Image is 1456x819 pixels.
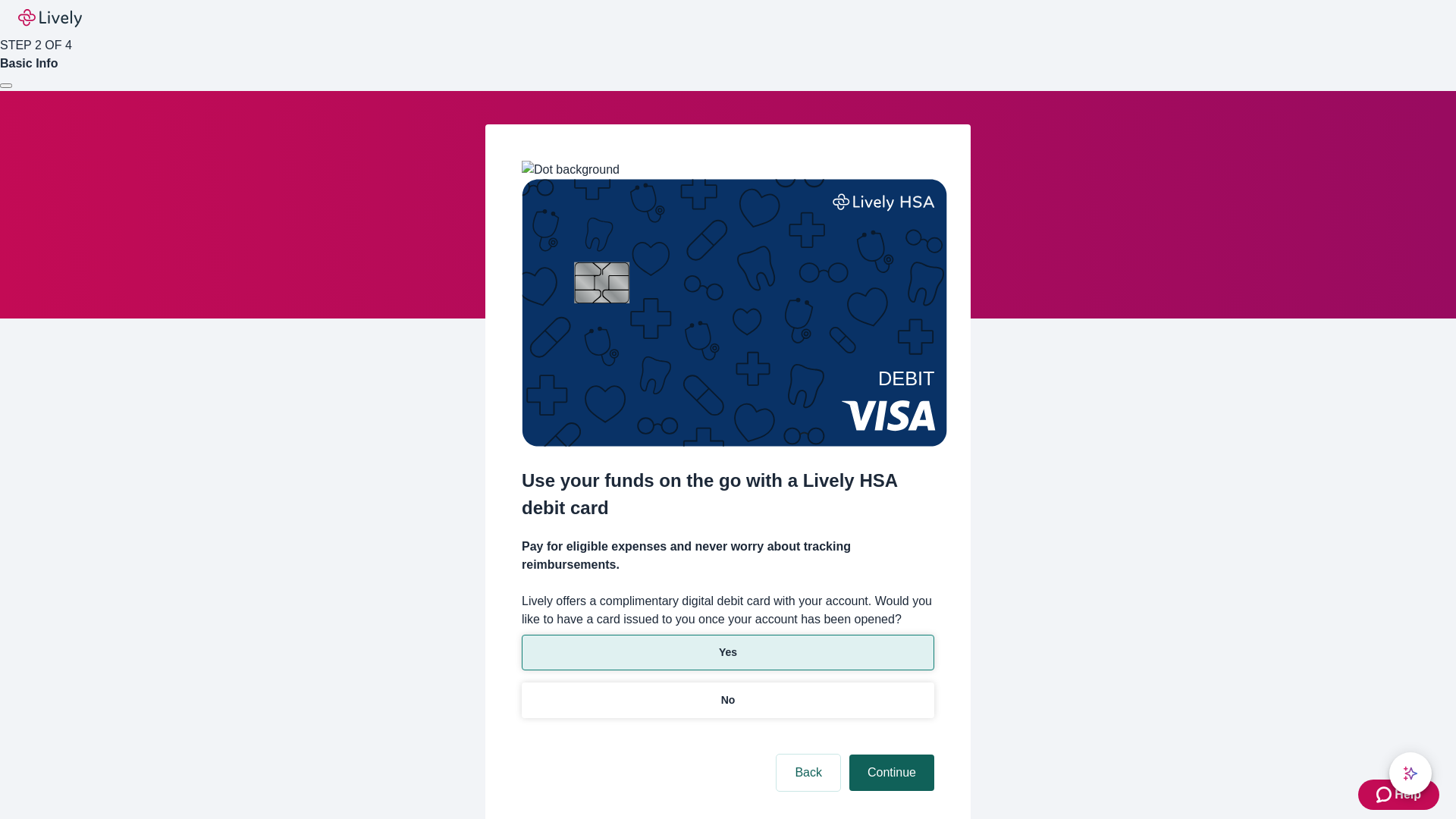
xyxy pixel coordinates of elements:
p: Yes [719,645,737,661]
button: Continue [849,755,934,791]
span: Help [1395,786,1421,804]
button: Back [777,755,840,791]
label: Lively offers a complimentary digital debit card with your account. Would you like to have a card... [522,592,934,629]
button: No [522,682,934,718]
svg: Lively AI Assistant [1403,766,1418,781]
img: Debit card [522,179,947,447]
p: No [721,692,736,708]
h2: Use your funds on the go with a Lively HSA debit card [522,467,934,522]
button: chat [1389,752,1432,795]
button: Yes [522,635,934,670]
h4: Pay for eligible expenses and never worry about tracking reimbursements. [522,538,934,574]
img: Dot background [522,161,620,179]
button: Zendesk support iconHelp [1358,780,1439,810]
svg: Zendesk support icon [1376,786,1395,804]
img: Lively [18,9,82,27]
